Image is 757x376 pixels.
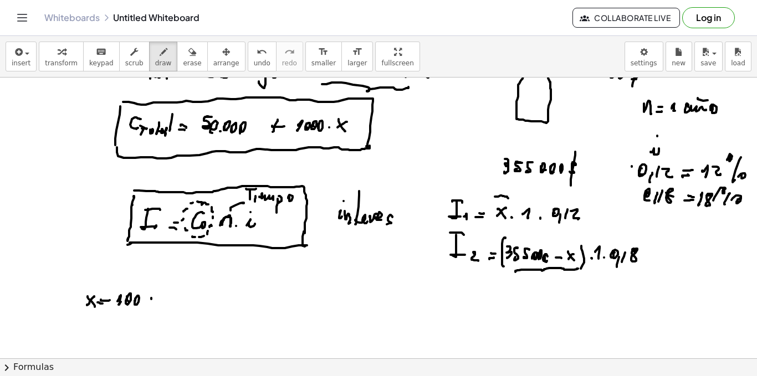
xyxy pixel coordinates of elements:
span: new [672,59,686,67]
button: settings [625,42,663,71]
i: keyboard [96,45,106,59]
a: Whiteboards [44,12,100,23]
button: Toggle navigation [13,9,31,27]
span: keypad [89,59,114,67]
span: larger [347,59,367,67]
span: smaller [311,59,336,67]
span: scrub [125,59,144,67]
button: scrub [119,42,150,71]
button: undoundo [248,42,277,71]
button: erase [177,42,207,71]
span: erase [183,59,201,67]
button: save [694,42,723,71]
span: arrange [213,59,239,67]
button: Collaborate Live [572,8,680,28]
i: format_size [318,45,329,59]
span: settings [631,59,657,67]
span: undo [254,59,270,67]
button: insert [6,42,37,71]
span: redo [282,59,297,67]
button: redoredo [276,42,303,71]
button: new [666,42,692,71]
span: load [731,59,745,67]
span: transform [45,59,78,67]
button: format_sizesmaller [305,42,342,71]
span: save [700,59,716,67]
button: fullscreen [375,42,420,71]
span: draw [155,59,172,67]
button: transform [39,42,84,71]
button: arrange [207,42,245,71]
span: fullscreen [381,59,413,67]
button: format_sizelarger [341,42,373,71]
span: insert [12,59,30,67]
button: keyboardkeypad [83,42,120,71]
button: load [725,42,751,71]
button: Log in [682,7,735,28]
span: Collaborate Live [582,13,671,23]
i: format_size [352,45,362,59]
i: undo [257,45,267,59]
i: redo [284,45,295,59]
button: draw [149,42,178,71]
